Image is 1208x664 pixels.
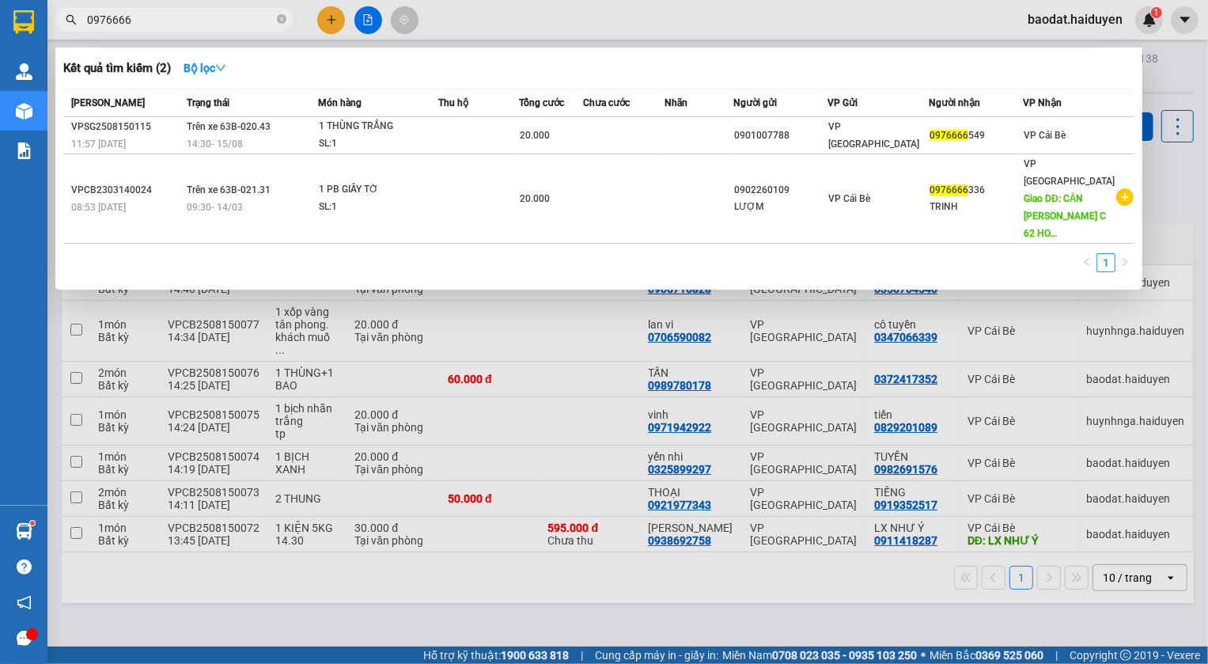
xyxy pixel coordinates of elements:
[87,11,274,28] input: Tìm tên, số ĐT hoặc mã đơn
[1024,130,1066,141] span: VP Cái Bè
[277,13,286,28] span: close-circle
[16,523,32,540] img: warehouse-icon
[1097,254,1115,271] a: 1
[1024,193,1106,239] span: Giao DĐ: CĂN [PERSON_NAME] C 62 HO...
[930,130,968,141] span: 0976666
[520,130,550,141] span: 20.000
[17,631,32,646] span: message
[16,103,32,120] img: warehouse-icon
[184,62,226,74] strong: Bộ lọc
[438,97,468,108] span: Thu hộ
[519,97,564,108] span: Tổng cước
[187,184,271,195] span: Trên xe 63B-021.31
[1096,253,1115,272] li: 1
[1116,188,1134,206] span: plus-circle
[319,135,437,153] div: SL: 1
[930,182,1022,199] div: 336
[1120,257,1130,267] span: right
[665,97,687,108] span: Nhãn
[1115,253,1134,272] button: right
[1082,257,1092,267] span: left
[318,97,362,108] span: Món hàng
[13,10,34,34] img: logo-vxr
[187,202,243,213] span: 09:30 - 14/03
[319,118,437,135] div: 1 THÙNG TRẮNG
[63,60,171,77] h3: Kết quả tìm kiếm ( 2 )
[1115,253,1134,272] li: Next Page
[828,193,870,204] span: VP Cái Bè
[187,97,229,108] span: Trạng thái
[171,55,239,81] button: Bộ lọcdown
[319,181,437,199] div: 1 PB GIẤY TỜ
[71,182,182,199] div: VPCB2303140024
[187,121,271,132] span: Trên xe 63B-020.43
[71,138,126,150] span: 11:57 [DATE]
[17,560,32,575] span: question-circle
[1077,253,1096,272] button: left
[734,182,827,199] div: 0902260109
[71,202,126,213] span: 08:53 [DATE]
[930,184,968,195] span: 0976666
[187,138,243,150] span: 14:30 - 15/08
[1024,158,1115,187] span: VP [GEOGRAPHIC_DATA]
[930,199,1022,215] div: TRINH
[16,63,32,80] img: warehouse-icon
[1023,97,1062,108] span: VP Nhận
[827,97,858,108] span: VP Gửi
[71,119,182,135] div: VPSG2508150115
[1077,253,1096,272] li: Previous Page
[16,142,32,159] img: solution-icon
[734,199,827,215] div: LƯỢM
[319,199,437,216] div: SL: 1
[30,521,35,526] sup: 1
[734,127,827,144] div: 0901007788
[583,97,630,108] span: Chưa cước
[733,97,777,108] span: Người gửi
[277,14,286,24] span: close-circle
[828,121,919,150] span: VP [GEOGRAPHIC_DATA]
[520,193,550,204] span: 20.000
[215,63,226,74] span: down
[929,97,980,108] span: Người nhận
[17,595,32,610] span: notification
[71,97,145,108] span: [PERSON_NAME]
[66,14,77,25] span: search
[930,127,1022,144] div: 549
